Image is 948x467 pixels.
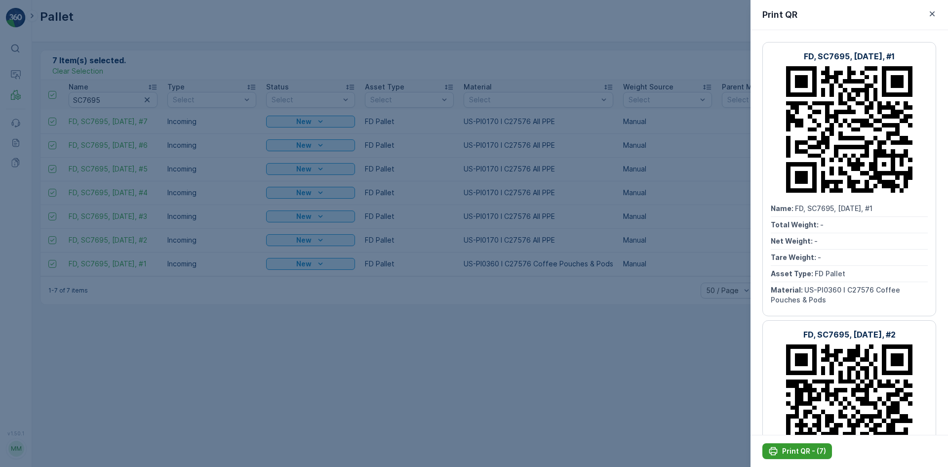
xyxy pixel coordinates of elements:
[804,50,895,62] p: FD, SC7695, [DATE], #1
[820,220,824,229] span: -
[795,204,872,212] span: FD, SC7695, [DATE], #1
[771,286,804,294] span: Material :
[771,204,795,212] span: Name :
[782,446,826,456] p: Print QR - (7)
[8,227,52,236] span: Asset Type :
[8,211,55,219] span: Tare Weight :
[762,8,797,22] p: Print QR
[8,162,33,170] span: Name :
[52,227,83,236] span: FD Pallet
[771,253,818,261] span: Tare Weight :
[803,329,896,340] p: FD, SC7695, [DATE], #2
[33,162,111,170] span: FD, SC7673, [DATE], #1
[8,195,52,203] span: Net Weight :
[8,178,58,187] span: Total Weight :
[762,443,832,459] button: Print QR - (7)
[771,269,815,278] span: Asset Type :
[818,253,821,261] span: -
[814,237,818,245] span: -
[55,211,59,219] span: -
[428,8,518,20] p: FD, SC7673, [DATE], #1
[8,244,42,252] span: Material :
[42,244,172,252] span: US-PI0462 I FD Mixed Flexible Plastic
[771,220,820,229] span: Total Weight :
[58,178,61,187] span: -
[52,195,55,203] span: -
[815,269,845,278] span: FD Pallet
[771,237,814,245] span: Net Weight :
[771,286,902,304] span: US-PI0360 I C27576 Coffee Pouches & Pods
